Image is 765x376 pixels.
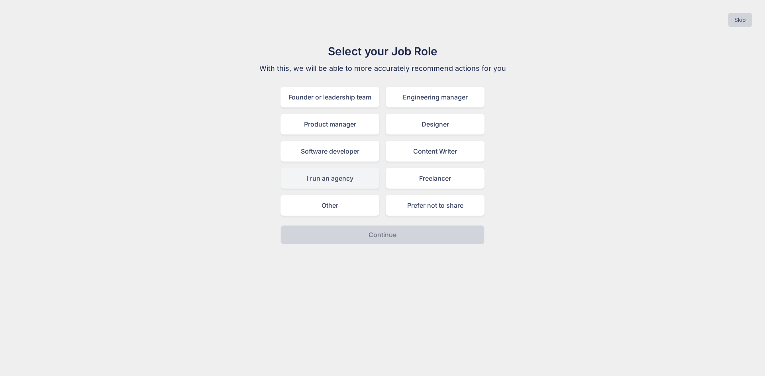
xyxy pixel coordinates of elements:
[280,114,379,134] div: Product manager
[369,230,396,240] p: Continue
[386,114,484,134] div: Designer
[386,168,484,189] div: Freelancer
[280,168,379,189] div: I run an agency
[280,225,484,244] button: Continue
[280,87,379,107] div: Founder or leadership team
[386,141,484,162] div: Content Writer
[249,43,516,60] h1: Select your Job Role
[280,195,379,216] div: Other
[386,87,484,107] div: Engineering manager
[249,63,516,74] p: With this, we will be able to more accurately recommend actions for you
[728,13,752,27] button: Skip
[280,141,379,162] div: Software developer
[386,195,484,216] div: Prefer not to share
